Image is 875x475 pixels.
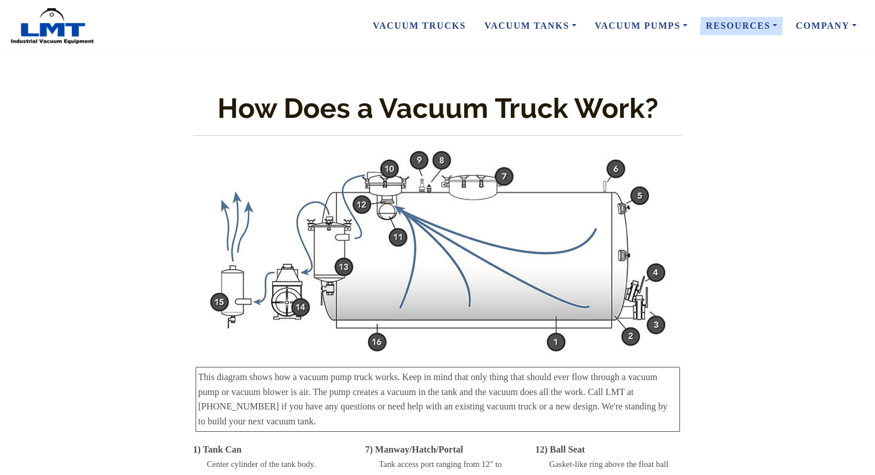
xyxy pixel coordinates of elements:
span: 7) Manway/Hatch/Portal [365,445,463,454]
a: Company [786,14,866,38]
a: Vacuum Trucks [364,14,475,38]
a: Vacuum Tanks [475,14,586,38]
div: This diagram shows how a vacuum pump truck works. Keep in mind that only thing that should ever f... [196,367,680,431]
h1: How Does a Vacuum Truck Work? [193,89,682,128]
img: LMT [9,7,95,45]
span: 1) Tank Can [193,445,242,454]
a: Vacuum Pumps [586,14,697,38]
span: 12) Ball Seat [536,445,585,454]
a: Resources [697,14,786,38]
img: Stacks Image 11854 [208,150,668,353]
a: ST - Septic Service [193,150,682,353]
